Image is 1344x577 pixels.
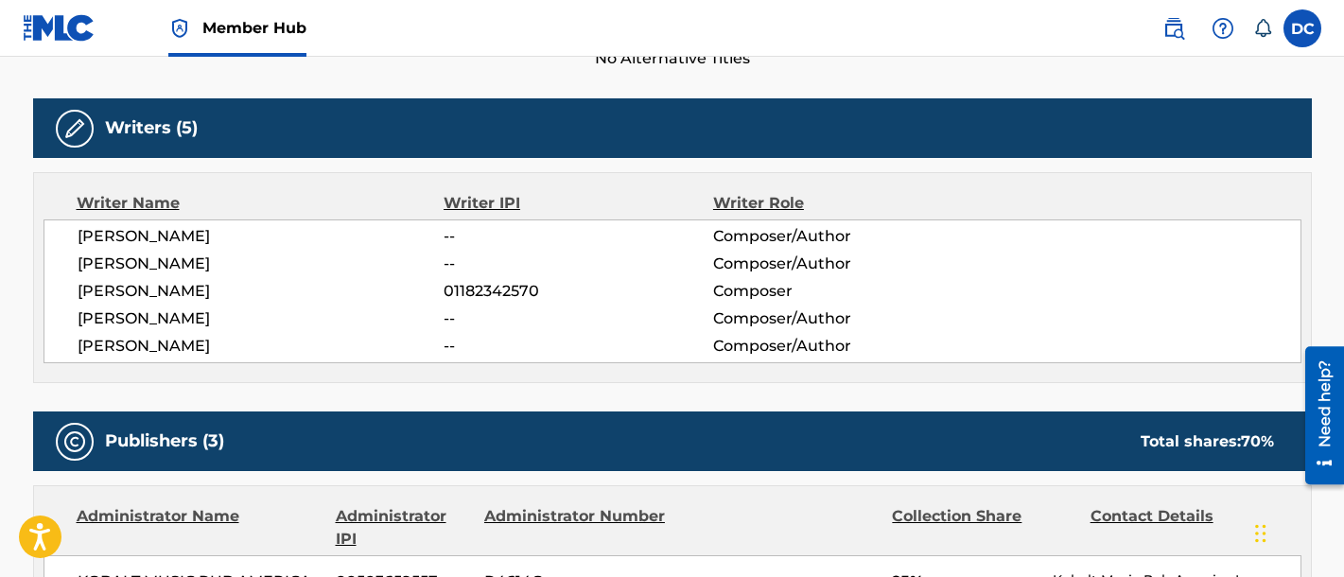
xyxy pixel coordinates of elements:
[444,253,712,275] span: --
[105,117,198,139] h5: Writers (5)
[78,307,445,330] span: [PERSON_NAME]
[63,430,86,453] img: Publishers
[23,14,96,42] img: MLC Logo
[1253,19,1272,38] div: Notifications
[1212,17,1234,40] img: help
[78,335,445,358] span: [PERSON_NAME]
[444,307,712,330] span: --
[1155,9,1193,47] a: Public Search
[444,192,713,215] div: Writer IPI
[1291,340,1344,492] iframe: Resource Center
[1141,430,1274,453] div: Total shares:
[484,505,668,551] div: Administrator Number
[713,280,958,303] span: Composer
[78,280,445,303] span: [PERSON_NAME]
[202,17,306,39] span: Member Hub
[1162,17,1185,40] img: search
[63,117,86,140] img: Writers
[78,253,445,275] span: [PERSON_NAME]
[444,280,712,303] span: 01182342570
[105,430,224,452] h5: Publishers (3)
[713,192,958,215] div: Writer Role
[1241,432,1274,450] span: 70 %
[77,505,322,551] div: Administrator Name
[713,225,958,248] span: Composer/Author
[168,17,191,40] img: Top Rightsholder
[33,47,1312,70] span: No Alternative Titles
[713,335,958,358] span: Composer/Author
[1204,9,1242,47] div: Help
[77,192,445,215] div: Writer Name
[444,335,712,358] span: --
[1091,505,1274,551] div: Contact Details
[1249,486,1344,577] iframe: Chat Widget
[1255,505,1266,562] div: Drag
[713,253,958,275] span: Composer/Author
[1283,9,1321,47] div: User Menu
[444,225,712,248] span: --
[78,225,445,248] span: [PERSON_NAME]
[713,307,958,330] span: Composer/Author
[336,505,470,551] div: Administrator IPI
[892,505,1075,551] div: Collection Share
